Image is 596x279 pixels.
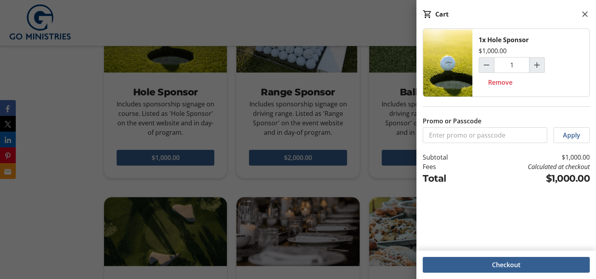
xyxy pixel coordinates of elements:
[479,58,494,73] button: Decrement by one
[423,127,547,143] input: Enter promo or passcode
[494,57,529,73] input: Hole Sponsor Quantity
[471,153,590,162] td: $1,000.00
[563,130,580,140] span: Apply
[423,171,471,186] td: Total
[479,74,522,90] button: Remove
[435,9,449,19] div: Cart
[492,260,520,270] span: Checkout
[553,127,590,143] button: Apply
[423,116,481,126] label: Promo or Passcode
[488,78,512,87] span: Remove
[479,35,529,45] div: 1x Hole Sponsor
[423,153,471,162] td: Subtotal
[423,162,471,171] td: Fees
[479,46,507,56] div: $1,000.00
[471,162,590,171] td: Calculated at checkout
[471,171,590,186] td: $1,000.00
[529,58,544,73] button: Increment by one
[423,29,472,97] img: Hole Sponsor
[423,257,590,273] button: Checkout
